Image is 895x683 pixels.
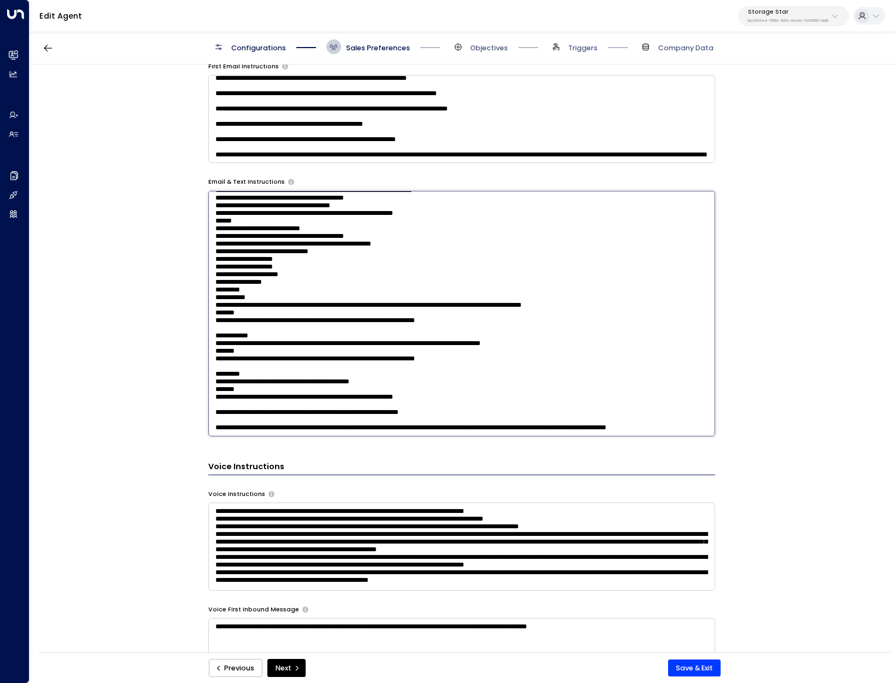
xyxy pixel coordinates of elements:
span: Objectives [470,43,508,53]
p: bc340fee-f559-48fc-84eb-70f3f6817ad8 [748,19,828,23]
button: Provide any specific instructions you want the agent to follow only when responding to leads via ... [288,179,294,185]
span: Triggers [568,43,598,53]
button: Save & Exit [668,659,721,677]
label: Voice First Inbound Message [208,605,299,614]
button: Previous [209,659,262,678]
button: Next [267,659,306,678]
button: Specify instructions for the agent's first email only, such as introductory content, special offe... [282,63,288,69]
h3: Voice Instructions [208,461,715,475]
button: Storage Starbc340fee-f559-48fc-84eb-70f3f6817ad8 [738,6,849,26]
span: Configurations [231,43,286,53]
label: Voice Instructions [208,490,265,499]
label: First Email Instructions [208,62,279,71]
button: Provide specific instructions for phone conversations, such as tone, pacing, information to empha... [268,491,274,497]
span: Sales Preferences [346,43,410,53]
p: Storage Star [748,9,828,15]
a: Edit Agent [39,10,82,21]
label: Email & Text Instructions [208,178,285,186]
button: The opening message when answering incoming calls. Use placeholders: [Lead Name], [Copilot Name],... [302,606,308,612]
span: Company Data [658,43,713,53]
